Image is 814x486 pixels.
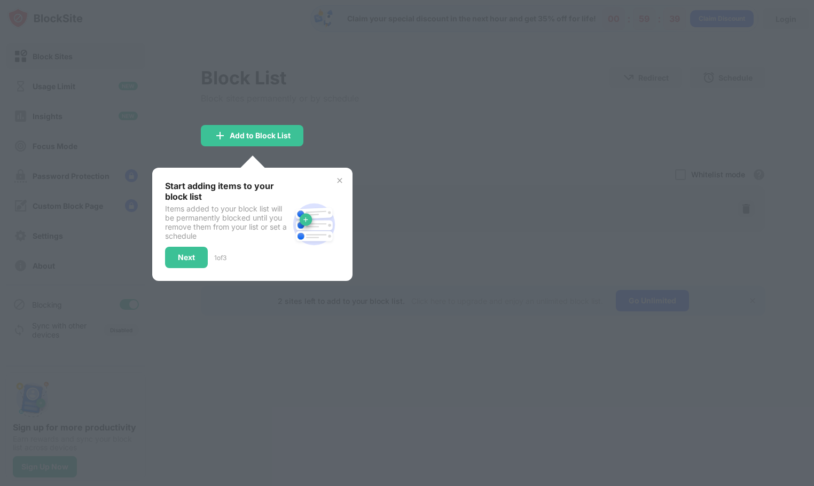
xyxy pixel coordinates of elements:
div: Start adding items to your block list [165,181,288,202]
div: Next [178,253,195,262]
div: Add to Block List [230,131,291,140]
div: Items added to your block list will be permanently blocked until you remove them from your list o... [165,204,288,240]
img: block-site.svg [288,199,340,250]
img: x-button.svg [335,176,344,185]
div: 1 of 3 [214,254,226,262]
